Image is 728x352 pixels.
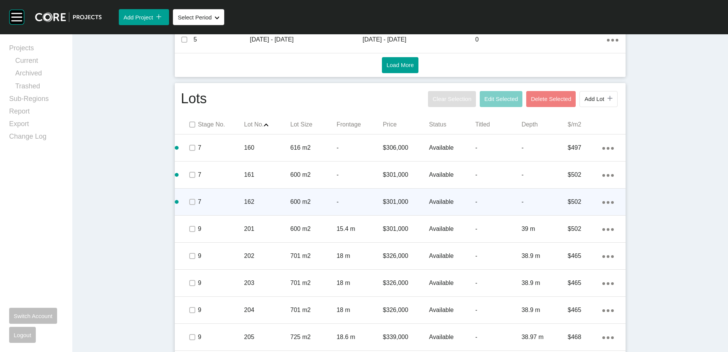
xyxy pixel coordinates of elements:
p: Available [429,144,475,152]
p: 9 [198,333,244,341]
p: Available [429,279,475,287]
p: 18 m [337,306,383,314]
a: Trashed [15,82,63,94]
p: 701 m2 [291,252,337,260]
p: $465 [568,306,602,314]
span: Load More [386,62,414,68]
p: 203 [244,279,290,287]
p: 9 [198,252,244,260]
p: Price [383,120,429,129]
p: $502 [568,225,602,233]
a: Projects [9,43,63,56]
p: 18 m [337,279,383,287]
p: - [475,225,521,233]
a: Export [9,119,63,132]
button: Switch Account [9,308,57,324]
p: - [475,144,521,152]
p: 202 [244,252,290,260]
p: $502 [568,171,602,179]
p: 9 [198,306,244,314]
p: $306,000 [383,144,429,152]
p: 616 m2 [291,144,337,152]
span: Select Period [178,14,212,21]
span: Add Project [123,14,153,21]
button: Add Lot [580,91,618,107]
p: 38.9 m [522,306,568,314]
p: $301,000 [383,198,429,206]
p: Available [429,333,475,341]
span: Add Lot [584,96,604,102]
p: - [337,144,383,152]
button: Load More [382,57,418,73]
p: 725 m2 [291,333,337,341]
p: $339,000 [383,333,429,341]
p: 701 m2 [291,306,337,314]
p: 600 m2 [291,198,337,206]
p: 7 [198,144,244,152]
p: $301,000 [383,171,429,179]
p: $/m2 [568,120,614,129]
p: - [475,171,521,179]
p: 701 m2 [291,279,337,287]
p: 160 [244,144,290,152]
button: Add Project [119,9,169,25]
p: Stage No. [198,120,244,129]
p: Lot Size [291,120,337,129]
p: $465 [568,252,602,260]
a: Report [9,107,63,119]
p: - [475,333,521,341]
a: Current [15,56,63,69]
p: 15.4 m [337,225,383,233]
p: $301,000 [383,225,429,233]
a: Sub-Regions [9,94,63,107]
p: - [475,198,521,206]
p: Titled [475,120,521,129]
p: 9 [198,225,244,233]
p: 18.6 m [337,333,383,341]
p: 0 [475,35,607,44]
p: Lot No. [244,120,290,129]
p: 600 m2 [291,225,337,233]
p: $465 [568,279,602,287]
p: 9 [198,279,244,287]
p: - [522,171,568,179]
span: Logout [14,332,31,338]
p: 205 [244,333,290,341]
p: 162 [244,198,290,206]
p: 38.9 m [522,252,568,260]
p: - [522,198,568,206]
p: 7 [198,198,244,206]
p: Depth [522,120,568,129]
p: - [475,306,521,314]
p: 204 [244,306,290,314]
a: Archived [15,69,63,81]
button: Delete Selected [526,91,576,107]
p: Available [429,171,475,179]
p: 38.97 m [522,333,568,341]
p: Available [429,198,475,206]
p: 7 [198,171,244,179]
p: $497 [568,144,602,152]
p: Available [429,225,475,233]
p: $502 [568,198,602,206]
button: Logout [9,327,36,343]
p: $326,000 [383,306,429,314]
p: 161 [244,171,290,179]
button: Select Period [173,9,224,25]
p: [DATE] - [DATE] [362,35,475,44]
button: Edit Selected [480,91,522,107]
p: 18 m [337,252,383,260]
p: $326,000 [383,279,429,287]
p: $468 [568,333,602,341]
p: [DATE] - [DATE] [250,35,362,44]
p: - [337,171,383,179]
p: - [475,252,521,260]
p: Frontage [337,120,383,129]
img: core-logo-dark.3138cae2.png [35,12,102,22]
p: Available [429,306,475,314]
p: - [337,198,383,206]
p: - [475,279,521,287]
p: - [522,144,568,152]
a: Change Log [9,132,63,144]
span: Clear Selection [433,96,471,102]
